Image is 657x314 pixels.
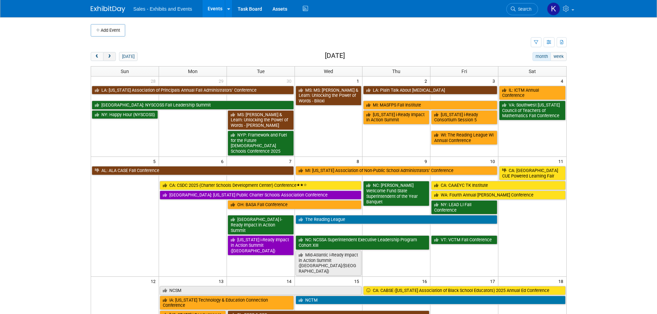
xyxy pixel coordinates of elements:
a: AL: ALA CASE Fall Conference [92,166,294,175]
a: CA: CAAEYC TK Institute [431,181,565,190]
span: Sat [529,69,536,74]
a: [US_STATE] i-Ready Impact in Action Summit [363,110,429,124]
span: 16 [421,277,430,285]
a: Search [506,3,538,15]
span: 1 [356,77,362,85]
span: 8 [356,157,362,165]
span: 5 [152,157,159,165]
a: LA: Plain Talk About [MEDICAL_DATA] [363,86,497,95]
img: Kara Haven [547,2,560,16]
button: next [103,52,116,61]
a: IA: [US_STATE] Technology & Education Connection Conference [160,296,294,310]
span: 15 [354,277,362,285]
a: IL: ICTM Annual Conference [499,86,565,100]
a: MS: MS: [PERSON_NAME] & Learn: Unlocking the Power of Words - Biloxi [296,86,362,105]
span: 7 [288,157,295,165]
span: 4 [560,77,566,85]
a: MI: [US_STATE] Association of Non-Public School Administrators’ Conference [296,166,498,175]
span: 3 [492,77,498,85]
a: WA: Fourth Annual [PERSON_NAME] Conference [431,191,565,200]
a: VA: Southwest [US_STATE] Council of Teachers of Mathematics Fall Conference [499,101,565,120]
button: prev [91,52,103,61]
span: 30 [286,77,295,85]
a: VT: VCTM Fall Conference [431,235,497,244]
span: 11 [558,157,566,165]
span: Thu [392,69,400,74]
button: week [550,52,566,61]
a: [GEOGRAPHIC_DATA]: [US_STATE] Public Charter Schools Association Conference [160,191,362,200]
span: 18 [558,277,566,285]
a: NCSM [160,286,362,295]
button: Add Event [91,24,125,37]
a: Mid-Atlantic i-Ready Impact in Action Summit ([GEOGRAPHIC_DATA]/[GEOGRAPHIC_DATA]) [296,251,362,276]
span: 12 [150,277,159,285]
a: NC: [PERSON_NAME] Wellcome Fund State Superintendent of the Year Banquet [363,181,429,206]
a: CA: CABSE ([US_STATE] Association of Black School Educators) 2025 Annual Ed Conference [363,286,565,295]
span: Mon [188,69,198,74]
a: CA: CSDC 2025 (Charter Schools Development Center) Conference [160,181,362,190]
span: 13 [218,277,227,285]
a: [GEOGRAPHIC_DATA] i-Ready Impact in Action Summit [228,215,294,235]
a: LA: [US_STATE] Association of Principals Annual Fall Administrators’ Conference [92,86,294,95]
span: 14 [286,277,295,285]
span: 10 [489,157,498,165]
h2: [DATE] [325,52,345,60]
span: Fri [461,69,467,74]
span: Sun [121,69,129,74]
a: [US_STATE] i-Ready Impact in Action Summit ([GEOGRAPHIC_DATA]) [228,235,294,255]
span: 28 [150,77,159,85]
a: MS: [PERSON_NAME] & Learn: Unlocking the Power of Words - [PERSON_NAME] [228,110,294,130]
a: NCTM [296,296,566,305]
a: OH: BASA Fall Conference [228,200,362,209]
span: Search [516,7,531,12]
a: NY: LEAD LI Fall Conference [431,200,497,214]
img: ExhibitDay [91,6,125,13]
span: Wed [324,69,333,74]
span: Sales - Exhibits and Events [133,6,192,12]
button: [DATE] [119,52,137,61]
a: [US_STATE] i-Ready Consortium Session 5 [431,110,497,124]
span: 29 [218,77,227,85]
a: NY: Happy Hour (NYSCOSS) [92,110,158,119]
span: Tue [257,69,265,74]
span: 2 [424,77,430,85]
button: month [532,52,551,61]
span: 6 [220,157,227,165]
a: The Reading League [296,215,498,224]
a: [GEOGRAPHIC_DATA]: NYSCOSS Fall Leadership Summit [92,101,294,110]
a: WI: The Reading League WI Annual Conference [431,131,497,145]
a: NYP: Framework and Fuel for the Future [DEMOGRAPHIC_DATA] Schools Conference 2025 [228,131,294,156]
span: 9 [424,157,430,165]
a: NC: NCSSA Superintendent Executive Leadership Program Cohort XIII [296,235,430,250]
a: CA: [GEOGRAPHIC_DATA] CUE Powered Learning Fair [499,166,565,180]
span: 17 [489,277,498,285]
a: MI: MASFPS Fall Institute [363,101,497,110]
